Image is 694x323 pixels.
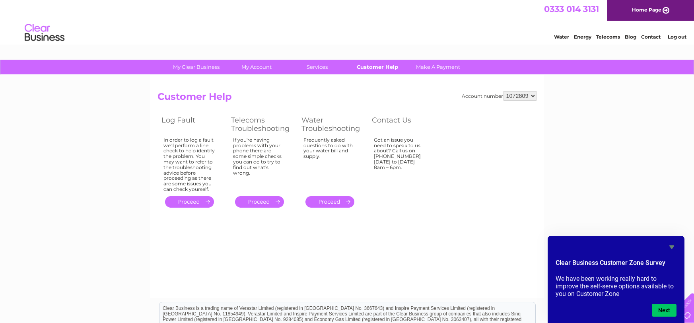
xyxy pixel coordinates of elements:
[554,34,569,40] a: Water
[164,137,216,192] div: In order to log a fault we'll perform a line check to help identify the problem. You may want to ...
[641,34,661,40] a: Contact
[305,196,354,208] a: .
[227,114,298,135] th: Telecoms Troubleshooting
[24,21,65,45] img: logo.png
[284,60,350,74] a: Services
[165,196,214,208] a: .
[574,34,591,40] a: Energy
[298,114,368,135] th: Water Troubleshooting
[556,242,677,317] div: Clear Business Customer Zone Survey
[235,196,284,208] a: .
[556,258,677,272] h2: Clear Business Customer Zone Survey
[159,4,535,39] div: Clear Business is a trading name of Verastar Limited (registered in [GEOGRAPHIC_DATA] No. 3667643...
[345,60,410,74] a: Customer Help
[233,137,286,189] div: If you're having problems with your phone there are some simple checks you can do to try to find ...
[462,91,537,101] div: Account number
[224,60,290,74] a: My Account
[596,34,620,40] a: Telecoms
[304,137,356,189] div: Frequently asked questions to do with your water bill and supply.
[158,91,537,106] h2: Customer Help
[668,34,686,40] a: Log out
[158,114,227,135] th: Log Fault
[652,304,677,317] button: Next question
[405,60,471,74] a: Make A Payment
[667,242,677,252] button: Hide survey
[544,4,599,14] a: 0333 014 3131
[374,137,426,189] div: Got an issue you need to speak to us about? Call us on [PHONE_NUMBER] [DATE] to [DATE] 8am – 6pm.
[556,275,677,298] p: We have been working really hard to improve the self-serve options available to you on Customer Zone
[163,60,229,74] a: My Clear Business
[368,114,438,135] th: Contact Us
[625,34,636,40] a: Blog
